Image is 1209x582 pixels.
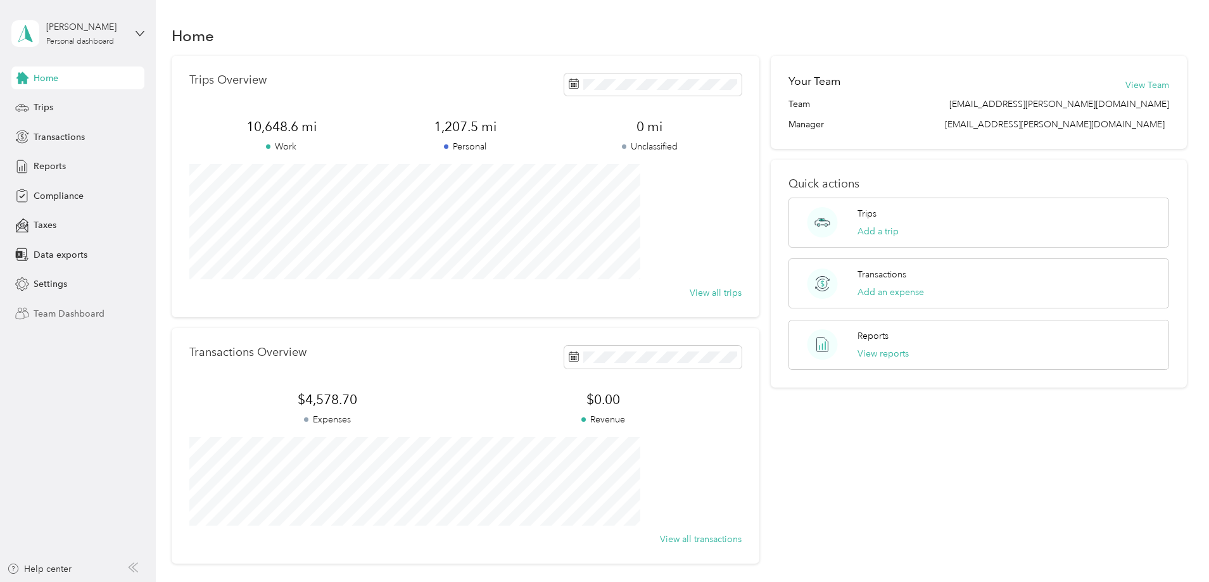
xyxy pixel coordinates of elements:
[465,391,742,408] span: $0.00
[189,346,307,359] p: Transactions Overview
[34,277,67,291] span: Settings
[945,119,1165,130] span: [EMAIL_ADDRESS][PERSON_NAME][DOMAIN_NAME]
[34,72,58,85] span: Home
[34,130,85,144] span: Transactions
[34,307,104,320] span: Team Dashboard
[858,347,909,360] button: View reports
[189,73,267,87] p: Trips Overview
[858,225,899,238] button: Add a trip
[788,73,840,89] h2: Your Team
[858,286,924,299] button: Add an expense
[46,38,114,46] div: Personal dashboard
[690,286,742,300] button: View all trips
[660,533,742,546] button: View all transactions
[189,118,374,136] span: 10,648.6 mi
[788,118,824,131] span: Manager
[557,118,742,136] span: 0 mi
[788,177,1170,191] p: Quick actions
[858,268,906,281] p: Transactions
[34,101,53,114] span: Trips
[34,218,56,232] span: Taxes
[949,98,1169,111] span: [EMAIL_ADDRESS][PERSON_NAME][DOMAIN_NAME]
[465,413,742,426] p: Revenue
[34,160,66,173] span: Reports
[34,189,84,203] span: Compliance
[7,562,72,576] button: Help center
[374,140,558,153] p: Personal
[788,98,810,111] span: Team
[172,29,214,42] h1: Home
[46,20,125,34] div: [PERSON_NAME]
[374,118,558,136] span: 1,207.5 mi
[1125,79,1169,92] button: View Team
[189,413,465,426] p: Expenses
[557,140,742,153] p: Unclassified
[1138,511,1209,582] iframe: Everlance-gr Chat Button Frame
[34,248,87,262] span: Data exports
[189,391,465,408] span: $4,578.70
[189,140,374,153] p: Work
[858,207,877,220] p: Trips
[858,329,889,343] p: Reports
